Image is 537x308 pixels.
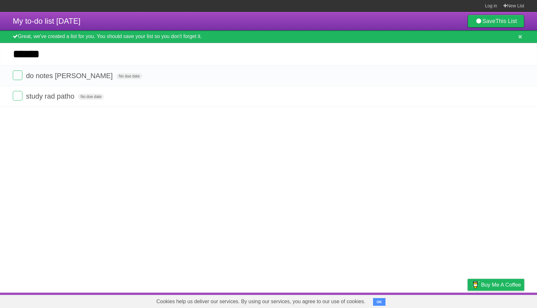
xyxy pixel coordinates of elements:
[13,91,22,101] label: Done
[13,70,22,80] label: Done
[471,279,479,290] img: Buy me a coffee
[484,294,524,306] a: Suggest a feature
[150,295,372,308] span: Cookies help us deliver our services. By using our services, you agree to our use of cookies.
[373,298,385,306] button: OK
[438,294,452,306] a: Terms
[78,94,104,100] span: No due date
[13,17,81,25] span: My to-do list [DATE]
[26,92,76,100] span: study rad patho
[468,15,524,28] a: SaveThis List
[495,18,517,24] b: This List
[383,294,396,306] a: About
[481,279,521,290] span: Buy me a coffee
[116,73,142,79] span: No due date
[26,72,114,80] span: do notes [PERSON_NAME]
[459,294,476,306] a: Privacy
[468,279,524,291] a: Buy me a coffee
[404,294,430,306] a: Developers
